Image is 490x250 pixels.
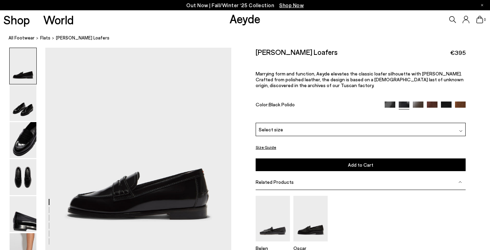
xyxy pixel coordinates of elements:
[230,11,260,26] a: Aeyde
[56,34,109,41] span: [PERSON_NAME] Loafers
[40,35,50,40] span: flats
[256,71,464,88] span: Marrying form and function, Aeyde elevates the classic loafer silhouette with [PERSON_NAME]. Craf...
[10,196,36,232] img: Oscar Leather Loafers - Image 5
[256,143,276,152] button: Size Guide
[10,85,36,121] img: Oscar Leather Loafers - Image 2
[10,159,36,195] img: Oscar Leather Loafers - Image 4
[256,102,378,109] div: Color:
[279,2,304,8] span: Navigate to /collections/new-in
[256,48,338,56] h2: [PERSON_NAME] Loafers
[10,48,36,84] img: Oscar Leather Loafers - Image 1
[293,196,328,241] img: Oscar Leather Loafers
[256,158,466,171] button: Add to Cart
[259,126,283,133] span: Select size
[348,162,373,168] span: Add to Cart
[40,34,50,41] a: flats
[43,14,74,26] a: World
[269,102,295,107] span: Black Polido
[10,122,36,158] img: Oscar Leather Loafers - Image 3
[256,196,290,241] img: Belen Tassel Loafers
[3,14,30,26] a: Shop
[458,180,462,184] img: svg%3E
[459,129,463,133] img: svg%3E
[450,48,466,57] span: €395
[9,34,35,41] a: All Footwear
[9,29,490,48] nav: breadcrumb
[476,16,483,23] a: 0
[186,1,304,10] p: Out Now | Fall/Winter ‘25 Collection
[256,179,294,185] span: Related Products
[483,18,487,22] span: 0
